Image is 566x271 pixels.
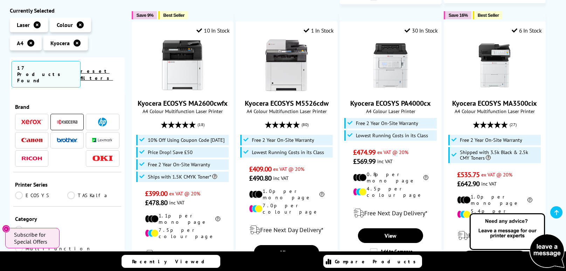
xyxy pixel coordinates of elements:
span: ex VAT @ 20% [169,190,200,197]
img: Brother [57,138,78,143]
span: A4 Colour Laser Printer [344,108,438,114]
span: inc VAT [273,175,289,181]
a: Recently Viewed [122,255,220,268]
span: inc VAT [481,180,497,187]
div: modal_delivery [344,203,438,223]
a: reset filters [81,68,113,81]
span: Save 9% [137,13,153,18]
span: Kyocera [50,40,70,47]
img: Canon [21,138,42,143]
span: Best Seller [478,13,499,18]
span: £569.99 [353,157,376,166]
span: (80) [302,118,309,131]
div: 30 In Stock [405,27,437,34]
li: 1.1p per mono page [145,213,220,225]
a: Kyocera [57,118,78,126]
label: Add to Compare [370,248,413,256]
li: 4.5p per colour page [353,186,428,198]
span: Subscribe for Special Offers [14,231,53,245]
img: Lexmark [92,138,113,143]
span: Lowest Running Costs in its Class [252,150,324,155]
span: £399.00 [145,189,168,198]
div: Currently Selected [10,7,125,14]
a: Print Only [15,226,67,241]
div: modal_delivery [136,245,230,264]
span: Best Seller [163,13,185,18]
div: 6 In Stock [512,27,542,34]
a: Lexmark [92,136,113,145]
span: 10% Off Using Coupon Code [DATE] [148,137,225,143]
a: TASKalfa [67,192,119,199]
li: 5.4p per colour page [457,208,532,221]
img: Kyocera ECOSYS PA4000cx [364,39,417,92]
img: Kyocera ECOSYS M5526cdw [260,39,313,92]
span: ex VAT @ 20% [481,171,512,178]
img: OKI [92,155,113,161]
span: Free 2 Year On-Site Warranty [148,162,210,167]
a: Kyocera ECOSYS PA4000cx [364,86,417,93]
img: Kyocera ECOSYS MA2600cwfx [156,39,209,92]
span: Free 2 Year On-Site Warranty [356,120,418,126]
a: View [254,245,319,260]
span: A4 [17,40,23,47]
img: Kyocera ECOSYS MA3500cix [468,39,521,92]
li: 0.8p per mono page [353,171,428,184]
a: Brother [57,136,78,145]
span: A4 Colour Multifunction Laser Printer [448,108,542,114]
a: ECOSYS [15,192,67,199]
span: £642.90 [457,179,480,188]
a: Kyocera ECOSYS M5526cdw [245,99,329,108]
a: Compare Products [323,255,422,268]
img: HP [98,118,107,126]
a: Kyocera ECOSYS M5526cdw [260,86,313,93]
span: Laser [17,21,30,28]
span: £409.00 [249,165,272,174]
div: modal_delivery [240,220,334,240]
span: £474.99 [353,148,376,157]
li: 1.0p per mono page [457,194,532,206]
span: 17 Products Found [12,61,81,88]
div: Printer Series [15,181,119,188]
a: Kyocera ECOSYS MA3500cix [452,99,537,108]
a: Kyocera ECOSYS MA2600cwfx [138,99,228,108]
span: ex VAT @ 20% [273,166,304,172]
span: £478.80 [145,198,168,207]
img: Open Live Chat window [468,212,566,270]
a: Kyocera ECOSYS MA3500cix [468,86,521,93]
span: Shipped with 3.5k Black & 2.5k CMY Toners [460,150,539,161]
span: Ships with 1.5K CMYK Toner* [148,174,217,180]
span: Lowest Running Costs in its Class [356,133,428,138]
a: Ricoh [21,154,42,163]
img: Ricoh [21,157,42,160]
div: 10 In Stock [196,27,229,34]
a: Xerox [21,118,42,126]
li: 7.0p per colour page [249,202,324,215]
a: HP [92,118,113,126]
span: Price Drop! Save £50 [148,150,193,155]
button: Save 9% [132,11,157,19]
button: Close [2,225,10,233]
span: £535.75 [457,170,480,179]
div: Category [15,215,119,222]
span: Colour [57,21,73,28]
a: Canon [21,136,42,145]
span: inc VAT [377,158,393,165]
button: Best Seller [158,11,188,19]
span: A4 Colour Multifunction Laser Printer [136,108,230,114]
img: Xerox [21,120,42,125]
li: 1.0p per mono page [249,188,324,201]
span: Free 2 Year On-Site Warranty [460,137,522,143]
img: Kyocera [57,119,78,125]
div: modal_delivery [448,226,542,245]
div: Brand [15,103,119,110]
span: Recently Viewed [132,258,212,265]
span: A4 Colour Multifunction Laser Printer [240,108,334,114]
li: 7.5p per colour page [145,227,220,239]
span: ex VAT @ 20% [377,149,408,155]
div: 1 In Stock [304,27,334,34]
span: £490.80 [249,174,272,183]
a: Kyocera ECOSYS MA2600cwfx [156,86,209,93]
span: Free 2 Year On-Site Warranty [252,137,314,143]
span: Save 16% [449,13,468,18]
span: (18) [198,118,205,131]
